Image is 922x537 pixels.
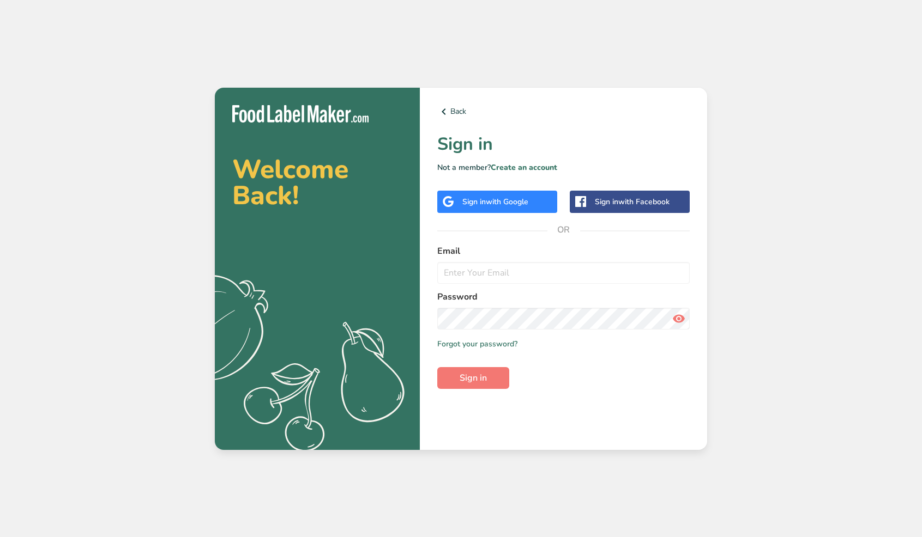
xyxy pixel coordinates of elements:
[462,196,528,208] div: Sign in
[460,371,487,385] span: Sign in
[437,105,690,118] a: Back
[547,213,580,246] span: OR
[437,262,690,284] input: Enter Your Email
[437,162,690,173] p: Not a member?
[437,338,517,350] a: Forgot your password?
[491,162,557,173] a: Create an account
[437,290,690,303] label: Password
[232,105,369,123] img: Food Label Maker
[595,196,670,208] div: Sign in
[232,156,402,209] h2: Welcome Back!
[437,367,509,389] button: Sign in
[437,131,690,157] h1: Sign in
[618,197,670,207] span: with Facebook
[486,197,528,207] span: with Google
[437,245,690,258] label: Email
